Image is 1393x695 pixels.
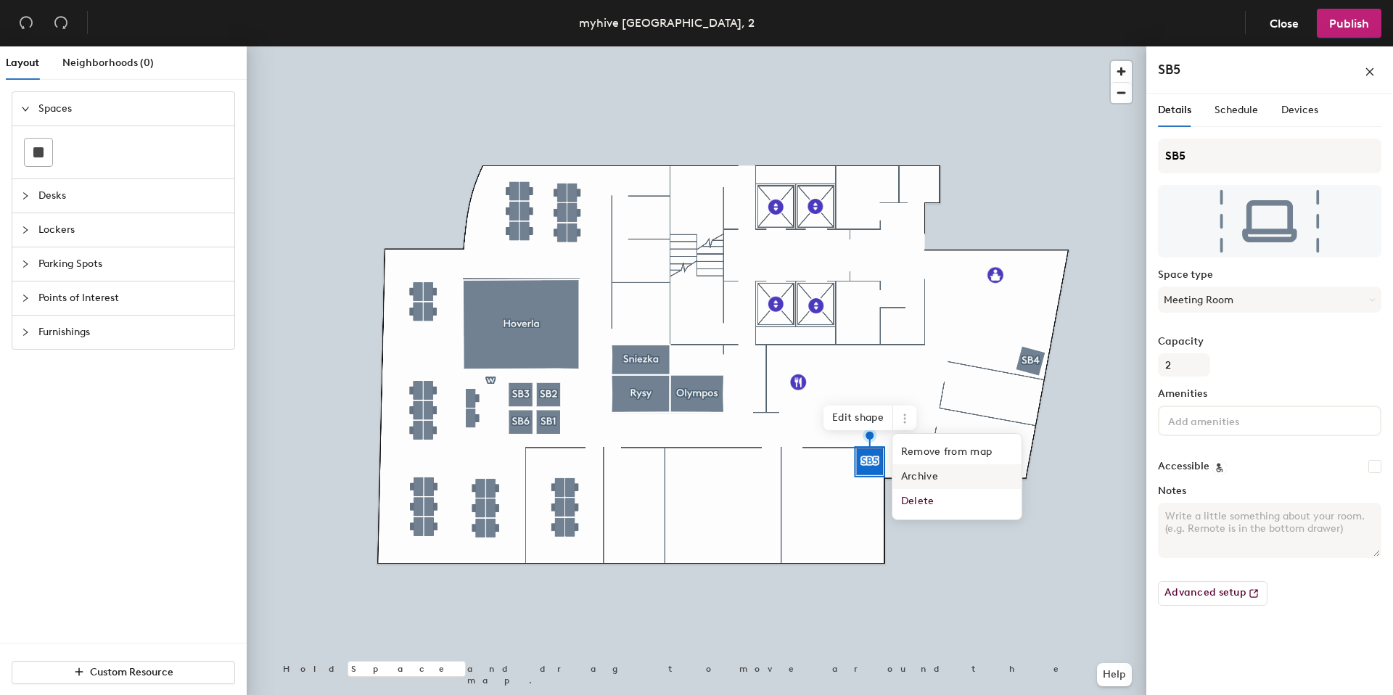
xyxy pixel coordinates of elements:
span: collapsed [21,328,30,337]
span: collapsed [21,192,30,200]
span: Lockers [38,213,226,247]
label: Space type [1158,269,1381,281]
span: Furnishings [38,316,226,349]
span: Neighborhoods (0) [62,57,154,69]
span: Spaces [38,92,226,126]
span: collapsed [21,226,30,234]
span: Custom Resource [90,666,173,678]
span: undo [19,15,33,30]
img: The space named SB5 [1158,185,1381,258]
label: Notes [1158,485,1381,497]
button: Undo (⌘ + Z) [12,9,41,38]
span: collapsed [21,294,30,303]
span: Points of Interest [38,281,226,315]
span: Delete [892,489,1022,514]
button: Custom Resource [12,661,235,684]
span: Layout [6,57,39,69]
div: myhive [GEOGRAPHIC_DATA], 2 [579,14,755,32]
span: Edit shape [823,406,893,430]
span: Details [1158,104,1191,116]
label: Amenities [1158,388,1381,400]
button: Advanced setup [1158,581,1267,606]
span: Close [1270,17,1299,30]
span: collapsed [21,260,30,268]
span: Parking Spots [38,247,226,281]
h4: SB5 [1158,60,1180,79]
button: Close [1257,9,1311,38]
span: Schedule [1215,104,1258,116]
span: expanded [21,104,30,113]
button: Redo (⌘ + ⇧ + Z) [46,9,75,38]
label: Accessible [1158,461,1209,472]
button: Meeting Room [1158,287,1381,313]
span: Remove from map [892,440,1022,464]
input: Add amenities [1165,411,1296,429]
button: Publish [1317,9,1381,38]
span: close [1365,67,1375,77]
span: Archive [892,464,1022,489]
button: Help [1097,663,1132,686]
label: Capacity [1158,336,1381,347]
span: Desks [38,179,226,213]
span: Publish [1329,17,1369,30]
span: Devices [1281,104,1318,116]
